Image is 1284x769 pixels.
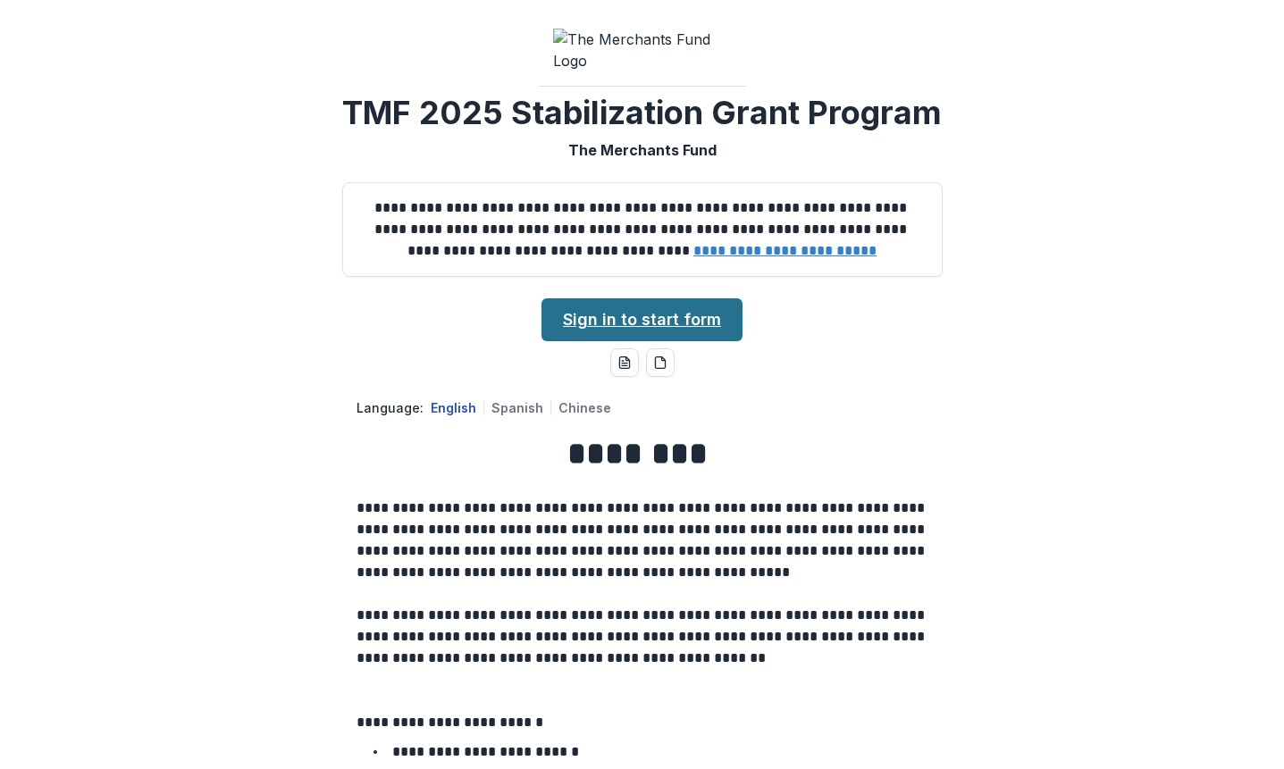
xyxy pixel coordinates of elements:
button: Chinese [558,400,611,415]
p: The Merchants Fund [568,139,717,161]
button: Spanish [491,400,543,415]
h2: TMF 2025 Stabilization Grant Program [342,94,942,132]
button: English [431,400,476,415]
button: word-download [610,348,639,377]
a: Sign in to start form [541,298,743,341]
p: Language: [357,398,424,417]
button: pdf-download [646,348,675,377]
img: The Merchants Fund Logo [553,29,732,71]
